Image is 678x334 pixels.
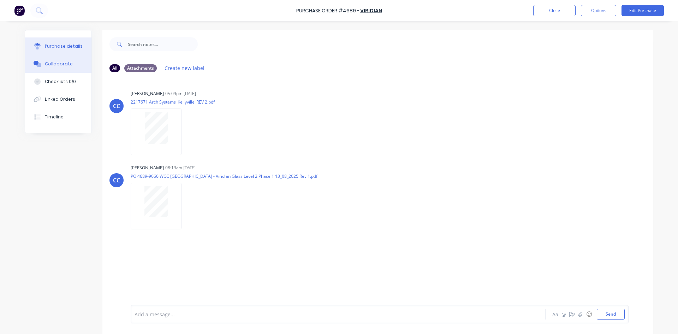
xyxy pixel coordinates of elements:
button: Aa [551,310,559,318]
div: Linked Orders [45,96,75,102]
button: Collaborate [25,55,91,73]
div: [PERSON_NAME] [131,165,164,171]
div: Collaborate [45,61,73,67]
div: Purchase details [45,43,83,49]
button: ☺ [585,310,593,318]
p: 2217671 Arch Systems_Kellyville_REV 2.pdf [131,99,215,105]
button: Edit Purchase [621,5,664,16]
button: Purchase details [25,37,91,55]
button: Timeline [25,108,91,126]
div: Timeline [45,114,64,120]
button: Options [581,5,616,16]
button: Send [597,309,625,320]
div: All [109,64,120,72]
div: CC [113,102,120,110]
div: Purchase Order #4689 - [296,7,359,14]
div: CC [113,176,120,184]
button: Checklists 0/0 [25,73,91,90]
div: Attachments [124,64,157,72]
button: Create new label [161,63,208,73]
div: Checklists 0/0 [45,78,76,85]
div: 05:09pm [DATE] [165,90,196,97]
button: Linked Orders [25,90,91,108]
input: Search notes... [128,37,198,51]
p: PO 4689-9066 WCC [GEOGRAPHIC_DATA] - Viridian Glass Level 2 Phase 1 13_08_2025 Rev 1.pdf [131,173,317,179]
a: Viridian [360,7,382,14]
img: Factory [14,5,25,16]
div: [PERSON_NAME] [131,90,164,97]
button: @ [559,310,568,318]
div: 08:13am [DATE] [165,165,196,171]
button: Close [533,5,576,16]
